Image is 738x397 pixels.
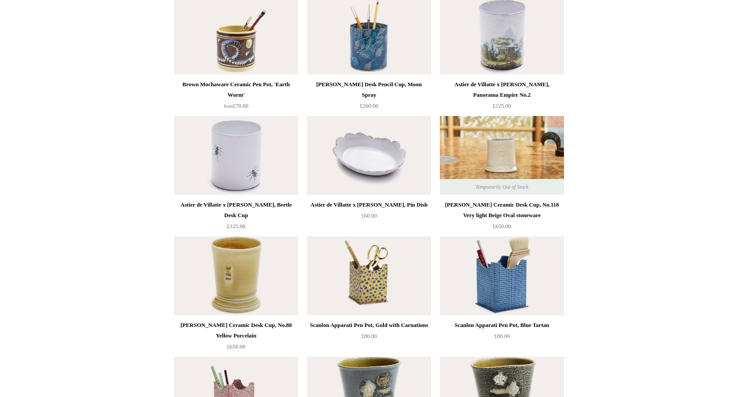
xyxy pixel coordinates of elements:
[442,320,562,330] div: Scanlon Apparati Pen Pot, Blue Tartan
[307,79,431,115] a: [PERSON_NAME] Desk Pencil Cup, Moon Spray £260.00
[440,200,564,235] a: [PERSON_NAME] Ceramic Desk Cup, No.118 Very light Beige Oval stoneware £650.00
[440,320,564,356] a: Scanlon Apparati Pen Pot, Blue Tartan £80.00
[174,200,298,235] a: Astier de Villatte x [PERSON_NAME], Beetle Desk Cup £125.00
[360,102,378,109] span: £260.00
[440,116,564,195] img: Steve Harrison Ceramic Desk Cup, No.118 Very light Beige Oval stoneware
[174,116,298,195] a: Astier de Villatte x John Derian, Beetle Desk Cup Astier de Villatte x John Derian, Beetle Desk Cup
[174,320,298,356] a: [PERSON_NAME] Ceramic Desk Cup, No.88 Yellow Porcelain £650.00
[176,320,296,341] div: [PERSON_NAME] Ceramic Desk Cup, No.88 Yellow Porcelain
[174,116,298,195] img: Astier de Villatte x John Derian, Beetle Desk Cup
[307,116,431,195] a: Astier de Villatte x John Derian, Pin Dish Astier de Villatte x John Derian, Pin Dish
[307,320,431,356] a: Scanlon Apparati Pen Pot, Gold with Carnations £80.00
[440,79,564,115] a: Astier de Villatte x [PERSON_NAME], Panorama Empire No.2 £125.00
[309,200,429,210] div: Astier de Villatte x [PERSON_NAME], Pin Dish
[309,79,429,100] div: [PERSON_NAME] Desk Pencil Cup, Moon Spray
[440,236,564,315] a: Scanlon Apparati Pen Pot, Blue Tartan Scanlon Apparati Pen Pot, Blue Tartan
[493,102,511,109] span: £125.00
[176,79,296,100] div: Brown Mochaware Ceramic Pen Pot, 'Earth Worm'
[307,200,431,235] a: Astier de Villatte x [PERSON_NAME], Pin Dish £60.00
[442,200,562,221] div: [PERSON_NAME] Ceramic Desk Cup, No.118 Very light Beige Oval stoneware
[174,236,298,315] img: Steve Harrison Ceramic Desk Cup, No.88 Yellow Porcelain
[361,212,377,219] span: £60.00
[176,200,296,221] div: Astier de Villatte x [PERSON_NAME], Beetle Desk Cup
[307,236,431,315] a: Scanlon Apparati Pen Pot, Gold with Carnations Scanlon Apparati Pen Pot, Gold with Carnations
[227,343,245,350] span: £650.00
[440,116,564,195] a: Steve Harrison Ceramic Desk Cup, No.118 Very light Beige Oval stoneware Steve Harrison Ceramic De...
[307,236,431,315] img: Scanlon Apparati Pen Pot, Gold with Carnations
[309,320,429,330] div: Scanlon Apparati Pen Pot, Gold with Carnations
[224,102,248,109] span: £70.00
[466,179,537,195] span: Temporarily Out of Stock
[307,116,431,195] img: Astier de Villatte x John Derian, Pin Dish
[440,236,564,315] img: Scanlon Apparati Pen Pot, Blue Tartan
[361,333,377,339] span: £80.00
[174,79,298,115] a: Brown Mochaware Ceramic Pen Pot, 'Earth Worm' from£70.00
[494,333,510,339] span: £80.00
[493,223,511,229] span: £650.00
[227,223,245,229] span: £125.00
[224,104,233,109] span: from
[442,79,562,100] div: Astier de Villatte x [PERSON_NAME], Panorama Empire No.2
[174,236,298,315] a: Steve Harrison Ceramic Desk Cup, No.88 Yellow Porcelain Steve Harrison Ceramic Desk Cup, No.88 Ye...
